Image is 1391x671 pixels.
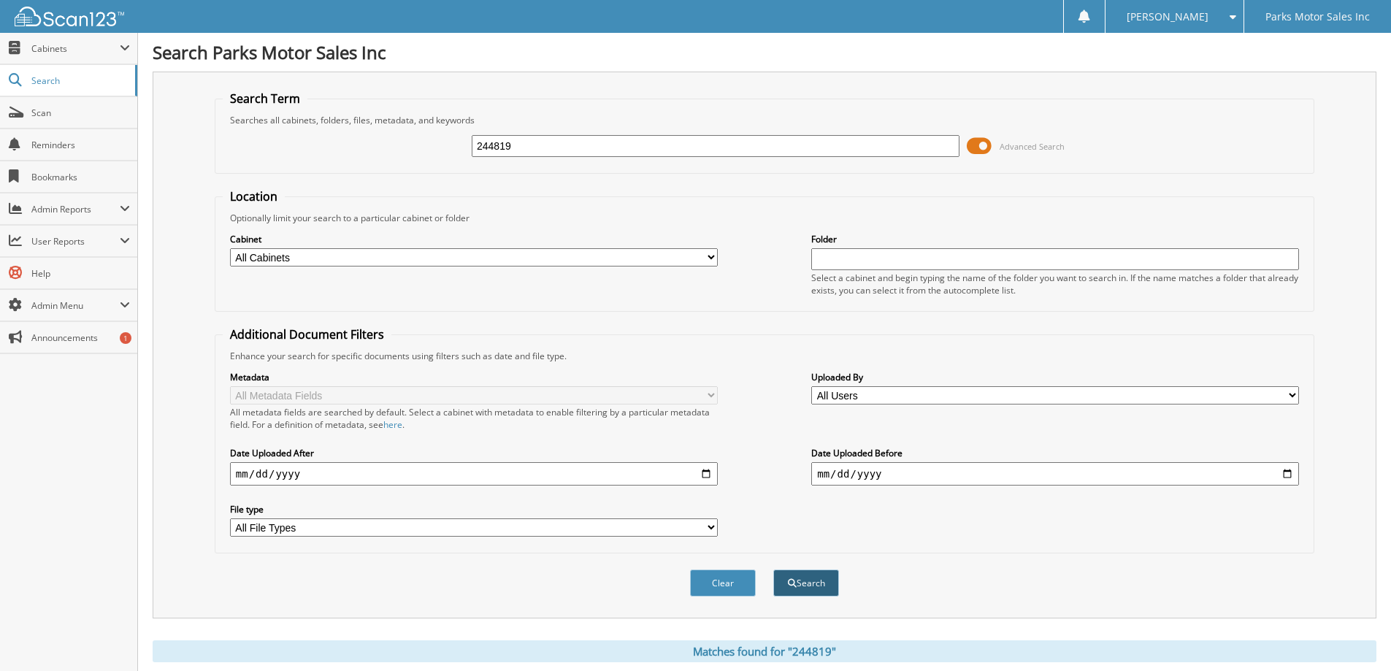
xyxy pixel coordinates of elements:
[230,503,718,515] label: File type
[1127,12,1208,21] span: [PERSON_NAME]
[1000,141,1065,152] span: Advanced Search
[230,371,718,383] label: Metadata
[223,326,391,342] legend: Additional Document Filters
[223,212,1306,224] div: Optionally limit your search to a particular cabinet or folder
[773,570,839,597] button: Search
[811,371,1299,383] label: Uploaded By
[31,299,120,312] span: Admin Menu
[223,114,1306,126] div: Searches all cabinets, folders, files, metadata, and keywords
[223,350,1306,362] div: Enhance your search for specific documents using filters such as date and file type.
[811,462,1299,486] input: end
[230,406,718,431] div: All metadata fields are searched by default. Select a cabinet with metadata to enable filtering b...
[223,91,307,107] legend: Search Term
[1265,12,1370,21] span: Parks Motor Sales Inc
[811,447,1299,459] label: Date Uploaded Before
[230,462,718,486] input: start
[223,188,285,204] legend: Location
[230,233,718,245] label: Cabinet
[690,570,756,597] button: Clear
[230,447,718,459] label: Date Uploaded After
[31,74,128,87] span: Search
[31,171,130,183] span: Bookmarks
[31,139,130,151] span: Reminders
[153,640,1376,662] div: Matches found for "244819"
[811,233,1299,245] label: Folder
[31,331,130,344] span: Announcements
[15,7,124,26] img: scan123-logo-white.svg
[31,235,120,248] span: User Reports
[383,418,402,431] a: here
[1318,601,1391,671] iframe: Chat Widget
[31,203,120,215] span: Admin Reports
[120,332,131,344] div: 1
[31,42,120,55] span: Cabinets
[811,272,1299,296] div: Select a cabinet and begin typing the name of the folder you want to search in. If the name match...
[31,267,130,280] span: Help
[31,107,130,119] span: Scan
[153,40,1376,64] h1: Search Parks Motor Sales Inc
